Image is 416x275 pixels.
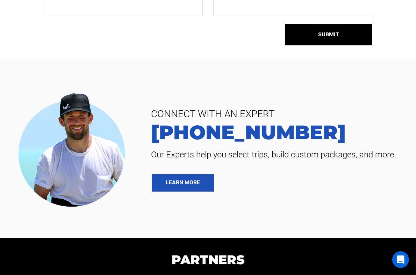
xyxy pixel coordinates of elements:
span: Our Experts help you select trips, build custom packages, and more. [146,149,406,160]
a: [PHONE_NUMBER] [146,122,406,142]
div: Open Intercom Messenger [392,251,409,268]
button: SUBMIT [285,24,372,45]
img: contact our team [13,87,135,210]
a: LEARN MORE [152,174,214,192]
span: CONNECT WITH AN EXPERT [146,106,406,122]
